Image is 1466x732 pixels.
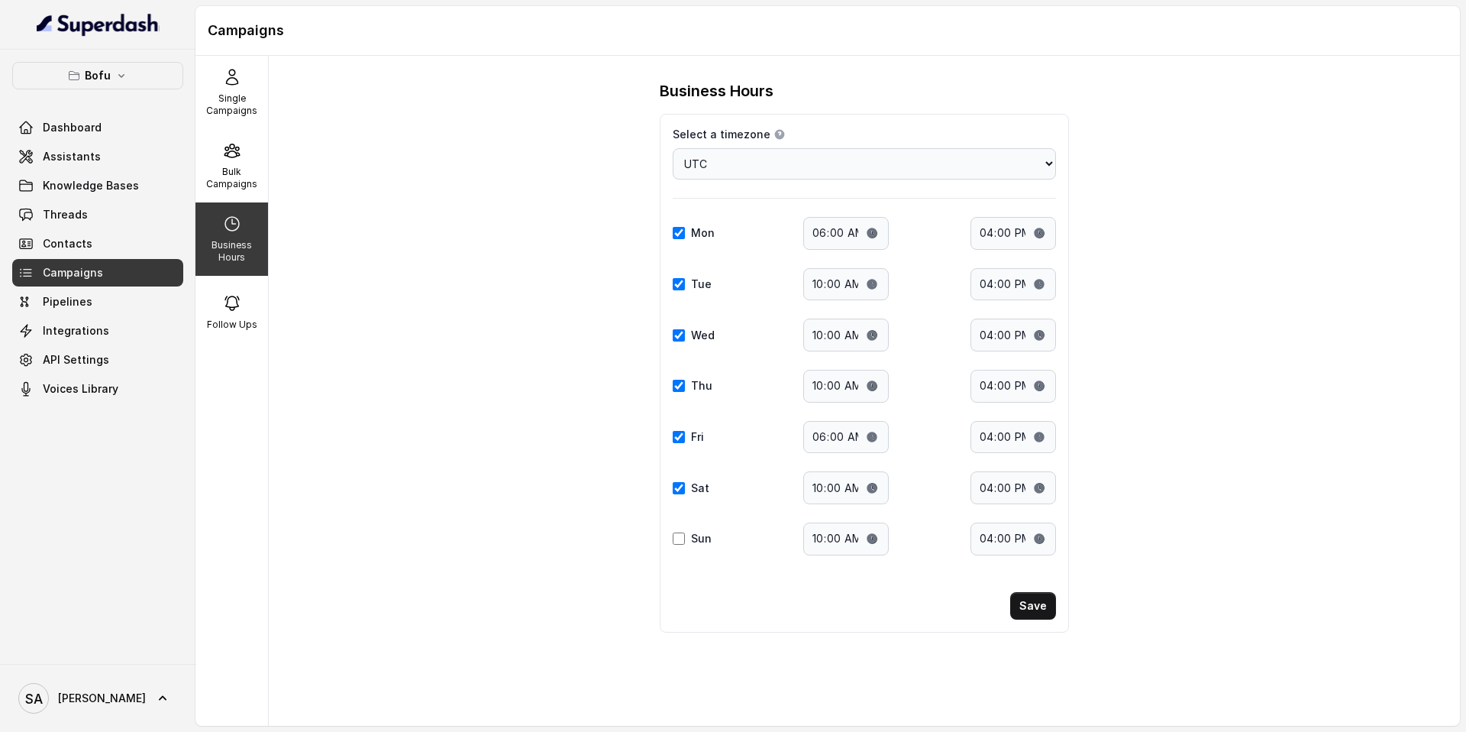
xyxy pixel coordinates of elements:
h1: Campaigns [208,18,1448,43]
span: Knowledge Bases [43,178,139,193]
a: Threads [12,201,183,228]
span: Voices Library [43,381,118,397]
a: API Settings [12,346,183,374]
span: Contacts [43,236,92,251]
label: Tue [691,277,712,292]
p: Single Campaigns [202,92,262,117]
span: Dashboard [43,120,102,135]
img: light.svg [37,12,160,37]
a: Integrations [12,317,183,345]
button: Save [1010,592,1056,620]
p: Follow Ups [207,319,257,331]
span: Assistants [43,149,101,164]
a: Voices Library [12,375,183,403]
a: Campaigns [12,259,183,287]
span: Pipelines [43,294,92,309]
label: Fri [691,429,704,445]
label: Mon [691,225,715,241]
label: Sat [691,481,709,496]
p: Bulk Campaigns [202,166,262,190]
p: Bofu [85,66,111,85]
label: Thu [691,378,712,394]
label: Sun [691,531,712,546]
button: Select a timezone [773,128,786,141]
span: [PERSON_NAME] [58,691,146,706]
a: Knowledge Bases [12,172,183,199]
a: Pipelines [12,288,183,316]
span: API Settings [43,352,109,368]
h3: Business Hours [660,80,773,102]
span: Integrations [43,323,109,338]
text: SA [25,691,43,707]
span: Threads [43,207,88,222]
span: Select a timezone [673,127,770,142]
button: Bofu [12,62,183,89]
span: Campaigns [43,265,103,280]
p: Business Hours [202,239,262,264]
a: [PERSON_NAME] [12,677,183,720]
a: Assistants [12,143,183,170]
a: Contacts [12,230,183,257]
label: Wed [691,328,715,343]
a: Dashboard [12,114,183,141]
